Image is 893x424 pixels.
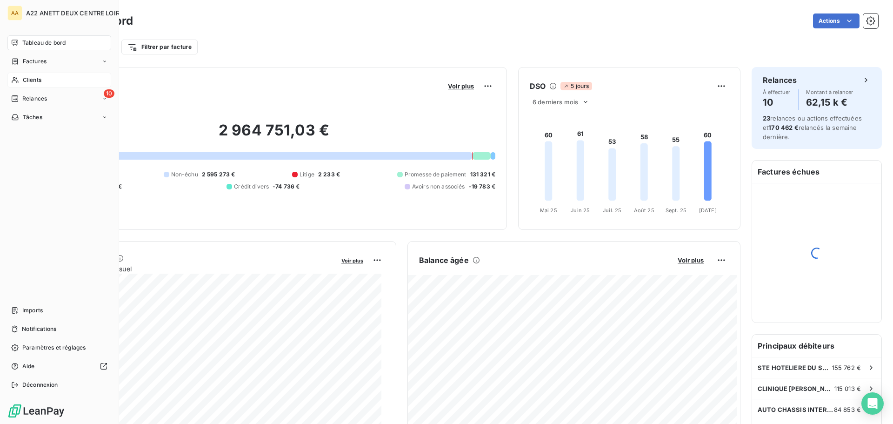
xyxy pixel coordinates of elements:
span: Chiffre d'affaires mensuel [53,264,335,274]
h4: 62,15 k € [806,95,853,110]
img: Logo LeanPay [7,404,65,418]
span: Non-échu [171,170,198,179]
span: -74 736 € [273,182,300,191]
span: Avoirs non associés [412,182,465,191]
h4: 10 [763,95,791,110]
button: Voir plus [339,256,366,264]
h6: Relances [763,74,797,86]
span: À effectuer [763,89,791,95]
span: CLINIQUE [PERSON_NAME] 2 [758,385,834,392]
span: 5 jours [560,82,592,90]
div: Open Intercom Messenger [861,392,884,415]
h6: DSO [530,81,546,92]
span: 155 762 € [832,364,861,371]
button: Filtrer par facture [121,40,198,54]
span: Relances [22,94,47,103]
h2: 2 964 751,03 € [53,121,495,149]
span: 10 [104,89,114,98]
button: Voir plus [445,82,477,90]
tspan: Août 25 [634,207,654,214]
span: Tableau de bord [22,39,66,47]
span: Paramètres et réglages [22,343,86,352]
div: AA [7,6,22,20]
span: 23 [763,114,770,122]
span: Imports [22,306,43,315]
tspan: Juil. 25 [603,207,621,214]
span: Voir plus [678,256,704,264]
span: A22 ANETT DEUX CENTRE LOIRE [26,9,123,17]
span: Crédit divers [234,182,269,191]
span: -19 783 € [469,182,495,191]
span: Tâches [23,113,42,121]
span: 6 derniers mois [533,98,578,106]
span: Voir plus [448,82,474,90]
span: 2 595 273 € [202,170,235,179]
tspan: Juin 25 [571,207,590,214]
span: 170 462 € [768,124,798,131]
span: Aide [22,362,35,370]
span: 115 013 € [834,385,861,392]
span: Déconnexion [22,381,58,389]
tspan: [DATE] [699,207,717,214]
span: AUTO CHASSIS INTERNATIONAL [758,406,834,413]
button: Voir plus [675,256,706,264]
span: 131 321 € [470,170,495,179]
span: Clients [23,76,41,84]
h6: Principaux débiteurs [752,335,881,357]
tspan: Sept. 25 [666,207,686,214]
span: Factures [23,57,47,66]
span: Montant à relancer [806,89,853,95]
tspan: Mai 25 [540,207,557,214]
h6: Balance âgée [419,255,469,266]
a: Aide [7,359,111,374]
span: 84 853 € [834,406,861,413]
span: Litige [300,170,314,179]
span: Promesse de paiement [405,170,466,179]
span: Voir plus [341,257,363,264]
span: STE HOTELIERE DU SH61QG [758,364,832,371]
h6: Factures échues [752,161,881,183]
button: Actions [813,13,860,28]
span: Notifications [22,325,56,333]
span: 2 233 € [318,170,340,179]
span: relances ou actions effectuées et relancés la semaine dernière. [763,114,862,141]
